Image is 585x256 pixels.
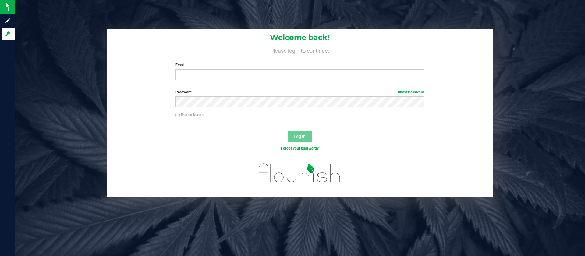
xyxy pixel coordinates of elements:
[175,90,192,94] span: Password
[107,46,493,54] h4: Please login to continue.
[398,90,424,94] a: Show Password
[294,134,306,139] span: Log In
[175,113,180,117] input: Remember me
[251,157,348,189] img: flourish_logo.svg
[5,18,11,24] inline-svg: Sign up
[288,131,312,142] button: Log In
[107,34,493,41] h1: Welcome back!
[281,146,319,150] a: Forgot your password?
[175,112,204,117] label: Remember me
[5,31,11,37] inline-svg: Log in
[175,62,424,68] label: Email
